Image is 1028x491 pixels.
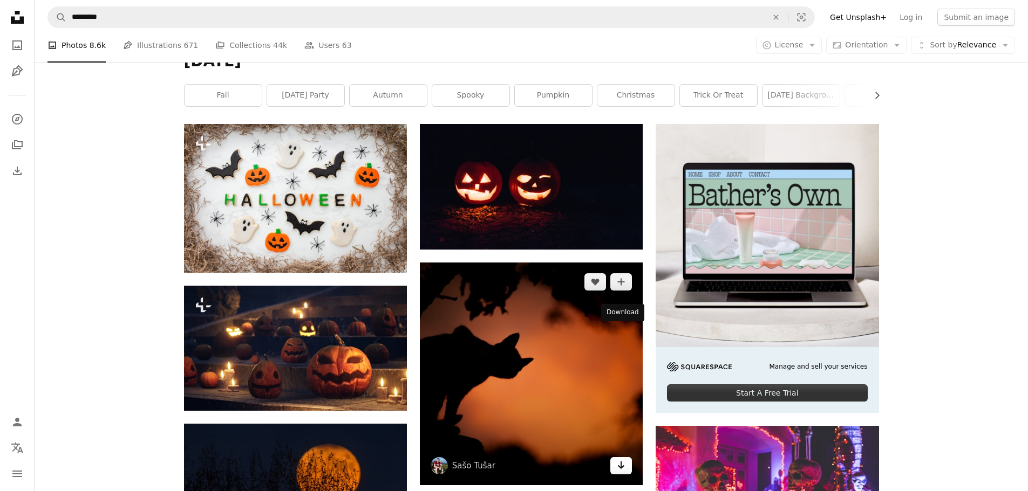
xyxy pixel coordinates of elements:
button: Orientation [826,37,907,54]
a: Explore [6,108,28,130]
a: autumn [350,85,427,106]
img: Go to Sašo Tušar's profile [431,457,448,474]
a: [DATE] background [763,85,840,106]
span: Sort by [930,40,957,49]
a: a decorated cookie with halloween decorations on it [184,193,407,203]
a: Home — Unsplash [6,6,28,30]
button: Search Unsplash [48,7,66,27]
span: 44k [273,39,287,51]
a: two lighted jack-o-lanterns during night time [420,182,643,191]
a: Get Unsplash+ [823,9,893,26]
a: horror [845,85,922,106]
button: Add to Collection [610,273,632,291]
a: Log in / Sign up [6,411,28,433]
a: Collections 44k [215,28,287,63]
a: Manage and sell your servicesStart A Free Trial [656,124,879,413]
a: a group of carved pumpkins with lit candles [184,343,407,352]
button: Menu [6,463,28,485]
a: Download [610,457,632,474]
a: Collections [6,134,28,156]
div: Download [601,304,644,321]
img: file-1707883121023-8e3502977149image [656,124,879,347]
a: Log in [893,9,929,26]
img: file-1705255347840-230a6ab5bca9image [667,362,732,371]
span: Relevance [930,40,996,51]
img: silhouette photo of a cat [420,262,643,485]
form: Find visuals sitewide [47,6,815,28]
button: Like [584,273,606,291]
img: two lighted jack-o-lanterns during night time [420,124,643,249]
a: trick or treat [680,85,757,106]
a: [DATE] party [267,85,344,106]
button: Submit an image [937,9,1015,26]
div: Start A Free Trial [667,384,867,402]
span: 671 [184,39,199,51]
a: Illustrations [6,60,28,82]
img: a decorated cookie with halloween decorations on it [184,124,407,272]
button: Language [6,437,28,459]
span: 63 [342,39,352,51]
a: Illustrations 671 [123,28,198,63]
button: scroll list to the right [867,85,879,106]
a: silhouette photo of a cat [420,369,643,378]
span: License [775,40,804,49]
button: Visual search [788,7,814,27]
a: fall [185,85,262,106]
a: Download History [6,160,28,182]
a: Users 63 [304,28,352,63]
a: pumpkin [515,85,592,106]
a: christmas [597,85,675,106]
span: Orientation [845,40,888,49]
button: Clear [764,7,788,27]
img: a group of carved pumpkins with lit candles [184,286,407,411]
button: Sort byRelevance [911,37,1015,54]
span: Manage and sell your services [769,362,867,371]
button: License [756,37,822,54]
a: Photos [6,34,28,56]
a: Sašo Tušar [452,460,495,471]
a: spooky [432,85,509,106]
